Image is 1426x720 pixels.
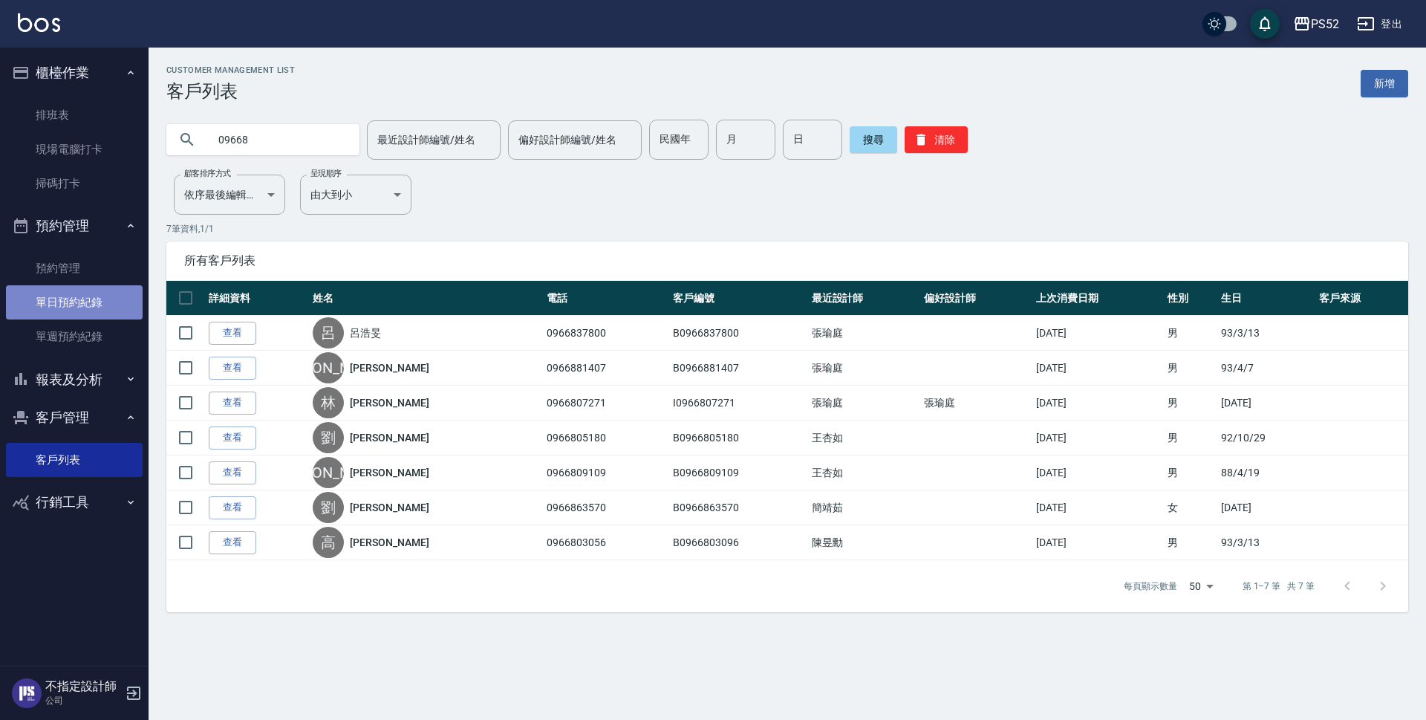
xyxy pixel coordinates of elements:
[6,251,143,285] a: 預約管理
[543,421,669,455] td: 0966805180
[350,535,429,550] a: [PERSON_NAME]
[166,81,295,102] h3: 客戶列表
[1217,455,1315,490] td: 88/4/19
[543,351,669,386] td: 0966881407
[1124,580,1177,593] p: 每頁顯示數量
[1217,490,1315,525] td: [DATE]
[1032,525,1165,560] td: [DATE]
[543,490,669,525] td: 0966863570
[18,13,60,32] img: Logo
[1032,386,1165,421] td: [DATE]
[6,166,143,201] a: 掃碼打卡
[808,421,920,455] td: 王杏如
[208,120,348,160] input: 搜尋關鍵字
[850,126,897,153] button: 搜尋
[6,360,143,399] button: 報表及分析
[808,316,920,351] td: 張瑜庭
[808,455,920,490] td: 王杏如
[209,322,256,345] a: 查看
[1243,580,1315,593] p: 第 1–7 筆 共 7 筆
[1361,70,1408,97] a: 新增
[543,455,669,490] td: 0966809109
[45,679,121,694] h5: 不指定設計師
[184,253,1390,268] span: 所有客戶列表
[1183,566,1219,606] div: 50
[313,387,344,418] div: 林
[905,126,968,153] button: 清除
[808,525,920,560] td: 陳昱勳
[669,351,808,386] td: B0966881407
[350,360,429,375] a: [PERSON_NAME]
[1217,386,1315,421] td: [DATE]
[6,320,143,354] a: 單週預約紀錄
[300,175,411,215] div: 由大到小
[1164,351,1217,386] td: 男
[209,461,256,484] a: 查看
[209,357,256,380] a: 查看
[6,132,143,166] a: 現場電腦打卡
[1164,490,1217,525] td: 女
[1217,281,1315,316] th: 生日
[1164,455,1217,490] td: 男
[313,527,344,558] div: 高
[1032,490,1165,525] td: [DATE]
[1032,421,1165,455] td: [DATE]
[808,281,920,316] th: 最近設計師
[920,281,1032,316] th: 偏好設計師
[1164,421,1217,455] td: 男
[669,421,808,455] td: B0966805180
[669,490,808,525] td: B0966863570
[6,98,143,132] a: 排班表
[6,398,143,437] button: 客戶管理
[166,65,295,75] h2: Customer Management List
[1217,525,1315,560] td: 93/3/13
[6,285,143,320] a: 單日預約紀錄
[1287,9,1345,39] button: PS52
[184,168,231,179] label: 顧客排序方式
[313,492,344,523] div: 劉
[350,325,381,340] a: 呂浩旻
[310,168,342,179] label: 呈現順序
[808,386,920,421] td: 張瑜庭
[1032,455,1165,490] td: [DATE]
[1164,386,1217,421] td: 男
[1032,316,1165,351] td: [DATE]
[6,483,143,522] button: 行銷工具
[1032,281,1165,316] th: 上次消費日期
[6,207,143,245] button: 預約管理
[350,500,429,515] a: [PERSON_NAME]
[1250,9,1280,39] button: save
[808,351,920,386] td: 張瑜庭
[205,281,309,316] th: 詳細資料
[1164,316,1217,351] td: 男
[313,422,344,453] div: 劉
[313,317,344,348] div: 呂
[669,525,808,560] td: B0966803096
[209,427,256,450] a: 查看
[6,53,143,92] button: 櫃檯作業
[1164,525,1217,560] td: 男
[1217,316,1315,351] td: 93/3/13
[1311,15,1339,33] div: PS52
[1315,281,1408,316] th: 客戶來源
[313,352,344,383] div: [PERSON_NAME]
[543,281,669,316] th: 電話
[350,465,429,480] a: [PERSON_NAME]
[166,222,1408,236] p: 7 筆資料, 1 / 1
[12,678,42,708] img: Person
[1217,351,1315,386] td: 93/4/7
[350,395,429,410] a: [PERSON_NAME]
[669,316,808,351] td: B0966837800
[1164,281,1217,316] th: 性別
[669,281,808,316] th: 客戶編號
[669,386,808,421] td: I0966807271
[1217,421,1315,455] td: 92/10/29
[209,392,256,415] a: 查看
[543,525,669,560] td: 0966803056
[174,175,285,215] div: 依序最後編輯時間
[209,531,256,554] a: 查看
[313,457,344,488] div: [PERSON_NAME]
[1032,351,1165,386] td: [DATE]
[543,316,669,351] td: 0966837800
[45,694,121,707] p: 公司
